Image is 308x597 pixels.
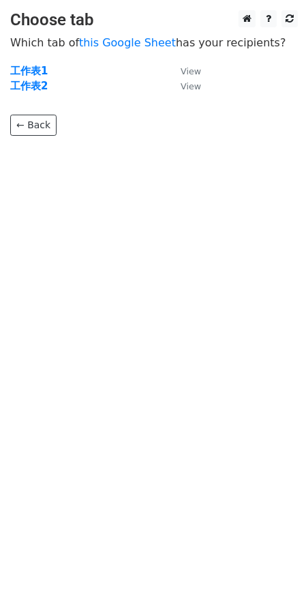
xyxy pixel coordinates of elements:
[10,80,48,92] a: 工作表2
[10,10,298,30] h3: Choose tab
[10,115,57,136] a: ← Back
[181,66,201,76] small: View
[181,81,201,91] small: View
[167,80,201,92] a: View
[79,36,176,49] a: this Google Sheet
[10,35,298,50] p: Which tab of has your recipients?
[10,65,48,77] a: 工作表1
[167,65,201,77] a: View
